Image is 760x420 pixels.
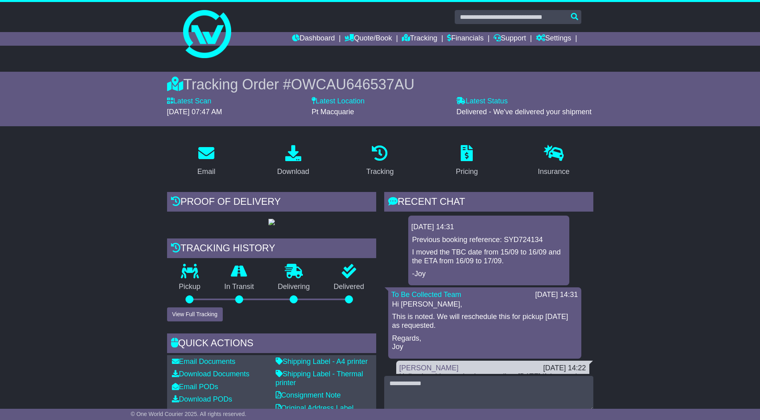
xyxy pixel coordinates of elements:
[494,32,526,46] a: Support
[402,32,437,46] a: Tracking
[456,166,478,177] div: Pricing
[167,238,376,260] div: Tracking history
[412,270,565,279] p: -Joy
[456,97,508,106] label: Latest Status
[276,357,368,365] a: Shipping Label - A4 printer
[392,334,577,351] p: Regards, Joy
[172,383,218,391] a: Email PODs
[533,142,575,180] a: Insurance
[167,192,376,214] div: Proof of Delivery
[538,166,570,177] div: Insurance
[399,364,459,372] a: [PERSON_NAME]
[399,372,586,390] div: Hello, the shipment is okay to collect [DATE] if they can't change the booking. Thanks
[266,283,322,291] p: Delivering
[167,307,223,321] button: View Full Tracking
[197,166,215,177] div: Email
[391,291,462,299] a: To Be Collected Team
[451,142,483,180] a: Pricing
[172,357,236,365] a: Email Documents
[292,32,335,46] a: Dashboard
[276,370,363,387] a: Shipping Label - Thermal printer
[312,97,365,106] label: Latest Location
[167,108,222,116] span: [DATE] 07:47 AM
[411,223,566,232] div: [DATE] 14:31
[345,32,392,46] a: Quote/Book
[276,391,341,399] a: Consignment Note
[268,219,275,225] img: GetPodImage
[277,166,309,177] div: Download
[172,370,250,378] a: Download Documents
[322,283,376,291] p: Delivered
[447,32,484,46] a: Financials
[361,142,399,180] a: Tracking
[272,142,314,180] a: Download
[543,364,586,373] div: [DATE] 14:22
[412,248,565,265] p: I moved the TBC date from 15/09 to 16/09 and the ETA from 16/09 to 17/09.
[456,108,591,116] span: Delivered - We've delivered your shipment
[192,142,220,180] a: Email
[167,333,376,355] div: Quick Actions
[212,283,266,291] p: In Transit
[535,291,578,299] div: [DATE] 14:31
[536,32,571,46] a: Settings
[392,313,577,330] p: This is noted. We will reschedule this for pickup [DATE] as requested.
[384,192,593,214] div: RECENT CHAT
[392,300,577,309] p: Hi [PERSON_NAME],
[366,166,393,177] div: Tracking
[167,97,212,106] label: Latest Scan
[291,76,414,93] span: OWCAU646537AU
[167,76,593,93] div: Tracking Order #
[312,108,354,116] span: Pt Macquarie
[167,283,213,291] p: Pickup
[131,411,246,417] span: © One World Courier 2025. All rights reserved.
[172,395,232,403] a: Download PODs
[412,236,565,244] p: Previous booking reference: SYD724134
[276,404,354,412] a: Original Address Label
